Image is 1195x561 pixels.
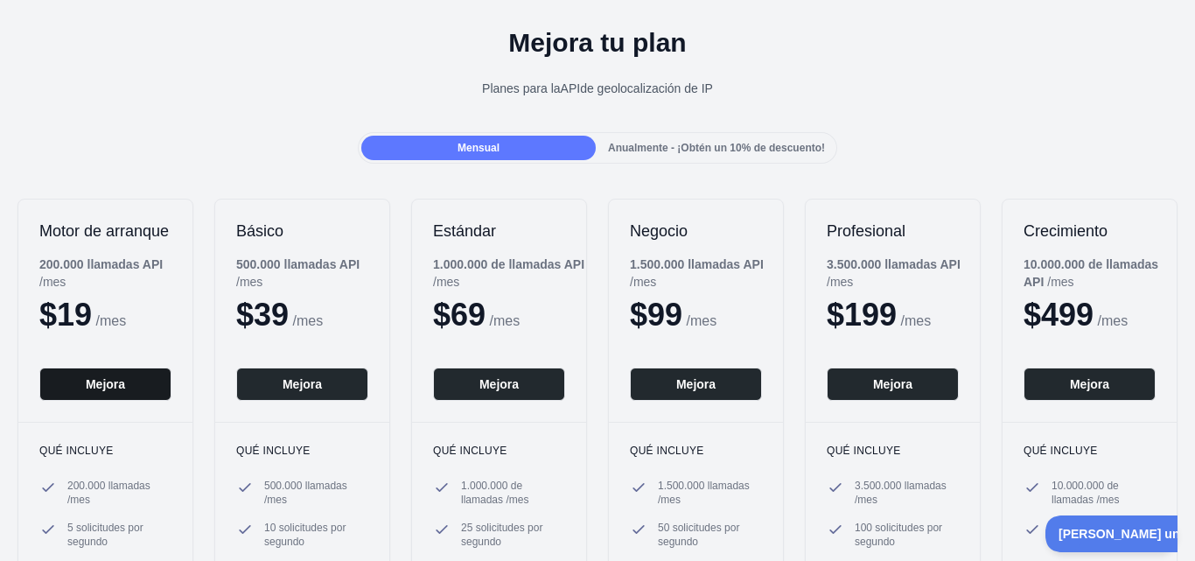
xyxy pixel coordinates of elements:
font: Qué incluye [1024,445,1098,457]
font: Mejora [676,377,716,391]
button: Mejora [1024,368,1156,401]
font: Mejora [479,377,519,391]
font: Mejora [1070,377,1109,391]
button: Mejora [630,368,762,401]
font: Qué incluye [630,445,704,457]
font: Qué incluye [433,445,507,457]
font: Qué incluye [827,445,901,457]
font: Mejora [873,377,912,391]
iframe: Activar/desactivar soporte al cliente [1045,515,1178,552]
button: Mejora [433,368,565,401]
font: [PERSON_NAME] una pregunta [13,11,197,25]
button: Mejora [827,368,959,401]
